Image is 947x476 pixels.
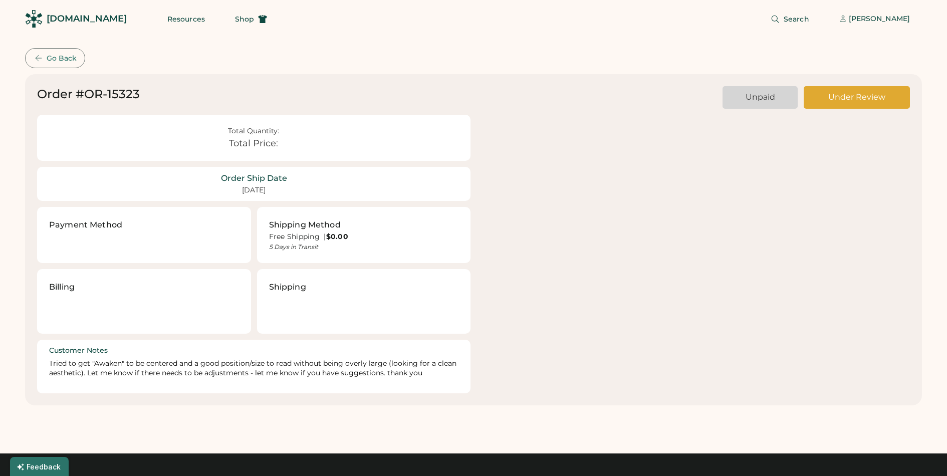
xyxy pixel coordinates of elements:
[326,232,348,241] strong: $0.00
[221,173,287,184] div: Order Ship Date
[155,9,217,29] button: Resources
[784,16,809,23] span: Search
[235,16,254,23] span: Shop
[735,92,786,103] div: Unpaid
[242,185,266,195] div: [DATE]
[49,219,122,231] div: Payment Method
[25,10,43,28] img: Rendered Logo - Screens
[269,281,306,293] div: Shipping
[49,346,108,356] div: Customer Notes
[228,127,279,135] div: Total Quantity:
[849,14,910,24] div: [PERSON_NAME]
[269,219,341,231] div: Shipping Method
[49,359,458,381] div: Tried to get "Awaken" to be centered and a good position/size to read without being overly large ...
[223,9,279,29] button: Shop
[47,13,127,25] div: [DOMAIN_NAME]
[759,9,821,29] button: Search
[816,92,898,103] div: Under Review
[269,243,459,251] div: 5 Days in Transit
[269,232,459,242] div: Free Shipping |
[49,281,75,293] div: Billing
[37,86,140,102] div: Order #OR-15323
[229,138,278,149] div: Total Price:
[47,54,77,63] div: Go Back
